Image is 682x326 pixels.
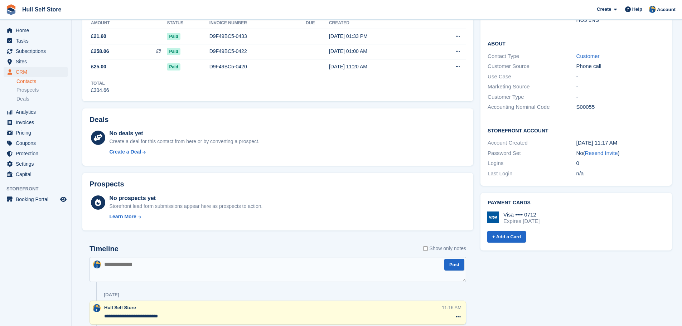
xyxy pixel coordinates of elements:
[104,292,119,298] div: [DATE]
[488,127,665,134] h2: Storefront Account
[167,33,180,40] span: Paid
[423,245,428,252] input: Show only notes
[16,67,59,77] span: CRM
[576,93,665,101] div: -
[91,63,106,70] span: £25.00
[576,16,665,24] div: HU3 1NS
[209,33,306,40] div: D9F49BC5-0433
[576,83,665,91] div: -
[109,213,262,220] a: Learn More
[91,87,109,94] div: £304.66
[16,169,59,179] span: Capital
[487,231,526,243] a: + Add a Card
[4,194,68,204] a: menu
[4,25,68,35] a: menu
[576,103,665,111] div: S00055
[488,93,576,101] div: Customer Type
[16,46,59,56] span: Subscriptions
[167,63,180,70] span: Paid
[91,33,106,40] span: £21.60
[4,169,68,179] a: menu
[16,149,59,159] span: Protection
[91,80,109,87] div: Total
[576,170,665,178] div: n/a
[444,259,464,271] button: Post
[167,18,209,29] th: Status
[90,180,124,188] h2: Prospects
[209,18,306,29] th: Invoice number
[16,86,68,94] a: Prospects
[488,52,576,60] div: Contact Type
[4,107,68,117] a: menu
[16,107,59,117] span: Analytics
[576,139,665,147] div: [DATE] 11:17 AM
[4,128,68,138] a: menu
[109,148,141,156] div: Create a Deal
[487,211,499,223] img: Visa Logo
[109,148,259,156] a: Create a Deal
[16,96,29,102] span: Deals
[4,57,68,67] a: menu
[16,95,68,103] a: Deals
[503,211,540,218] div: Visa •••• 0712
[91,48,109,55] span: £258.06
[488,139,576,147] div: Account Created
[90,116,108,124] h2: Deals
[306,18,329,29] th: Due
[576,73,665,81] div: -
[4,117,68,127] a: menu
[6,185,71,193] span: Storefront
[657,6,676,13] span: Account
[109,194,262,203] div: No prospects yet
[488,103,576,111] div: Accounting Nominal Code
[632,6,642,13] span: Help
[104,305,136,310] span: Hull Self Store
[209,48,306,55] div: D9F49BC5-0422
[93,304,101,312] img: Hull Self Store
[209,63,306,70] div: D9F49BC5-0420
[576,53,600,59] a: Customer
[59,195,68,204] a: Preview store
[16,78,68,85] a: Contacts
[488,200,665,206] h2: Payment cards
[488,149,576,157] div: Password Set
[109,129,259,138] div: No deals yet
[488,170,576,178] div: Last Login
[16,25,59,35] span: Home
[488,40,665,47] h2: About
[488,83,576,91] div: Marketing Source
[329,63,428,70] div: [DATE] 11:20 AM
[488,159,576,167] div: Logins
[109,213,136,220] div: Learn More
[329,18,428,29] th: Created
[19,4,64,15] a: Hull Self Store
[90,245,118,253] h2: Timeline
[442,304,461,311] div: 11:16 AM
[16,117,59,127] span: Invoices
[167,48,180,55] span: Paid
[16,128,59,138] span: Pricing
[576,149,665,157] div: No
[16,159,59,169] span: Settings
[488,62,576,70] div: Customer Source
[4,36,68,46] a: menu
[109,138,259,145] div: Create a deal for this contact from here or by converting a prospect.
[16,36,59,46] span: Tasks
[423,245,466,252] label: Show only notes
[4,138,68,148] a: menu
[109,203,262,210] div: Storefront lead form submissions appear here as prospects to action.
[649,6,656,13] img: Hull Self Store
[6,4,16,15] img: stora-icon-8386f47178a22dfd0bd8f6a31ec36ba5ce8667c1dd55bd0f319d3a0aa187defe.svg
[488,73,576,81] div: Use Case
[16,138,59,148] span: Coupons
[576,159,665,167] div: 0
[597,6,611,13] span: Create
[16,87,39,93] span: Prospects
[329,48,428,55] div: [DATE] 01:00 AM
[90,18,167,29] th: Amount
[16,194,59,204] span: Booking Portal
[4,159,68,169] a: menu
[4,67,68,77] a: menu
[329,33,428,40] div: [DATE] 01:33 PM
[576,62,665,70] div: Phone call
